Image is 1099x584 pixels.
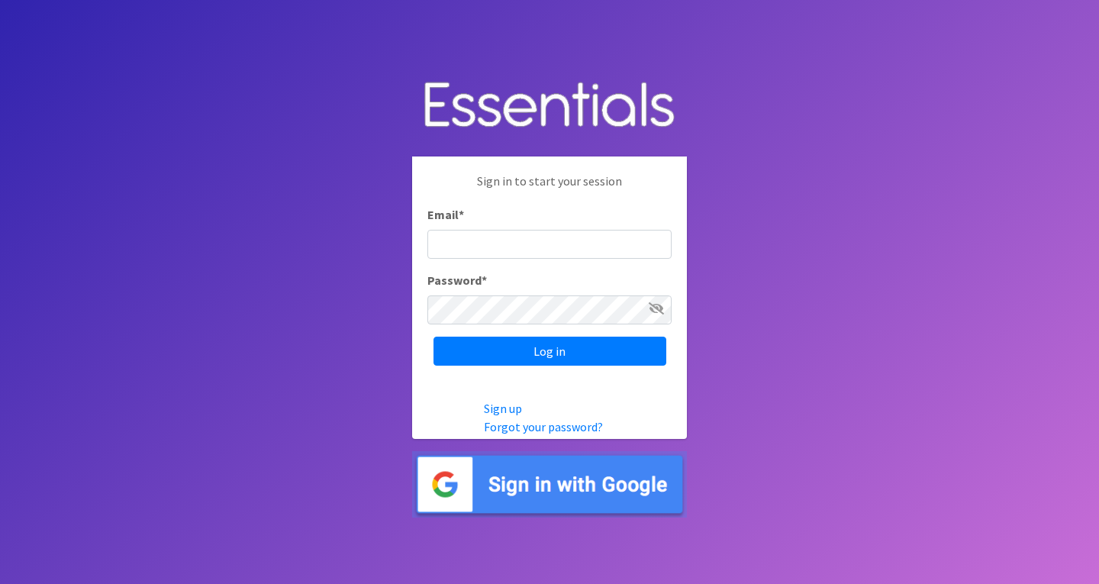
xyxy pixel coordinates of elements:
input: Log in [433,337,666,366]
img: Sign in with Google [412,451,687,518]
img: Human Essentials [412,66,687,145]
p: Sign in to start your session [427,172,672,205]
abbr: required [459,207,464,222]
label: Email [427,205,464,224]
a: Sign up [484,401,522,416]
abbr: required [482,273,487,288]
a: Forgot your password? [484,419,603,434]
label: Password [427,271,487,289]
